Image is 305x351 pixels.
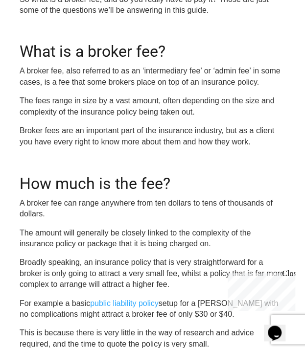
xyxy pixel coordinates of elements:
[4,4,68,71] div: Chat live with an agent now!Close
[20,227,285,249] p: The amount will generally be closely linked to the complexity of the insurance policy or package ...
[20,257,285,289] p: Broadly speaking, an insurance policy that is very straightforward for a broker is only going to ...
[20,95,285,117] p: The fees range in size by a vast amount, often depending on the size and complexity of the insura...
[20,162,285,192] h2: How much is the fee?
[20,125,285,147] p: Broker fees are an important part of the insurance industry, but as a client you have every right...
[20,197,285,219] p: A broker fee can range anywhere from ten dollars to tens of thousands of dollars.
[20,327,285,349] p: This is because there is very little in the way of research and advice required, and the time to ...
[90,299,159,307] a: public liability policy
[20,298,285,320] p: For example a basic setup for a [PERSON_NAME] with no complications might attract a broker fee of...
[20,30,285,61] h2: What is a broker fee?
[20,66,285,88] p: A broker fee, also referred to as an ‘intermediary fee’ or ‘admin fee’ in some cases, is a fee th...
[224,269,295,311] iframe: chat widget
[264,312,295,341] iframe: chat widget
